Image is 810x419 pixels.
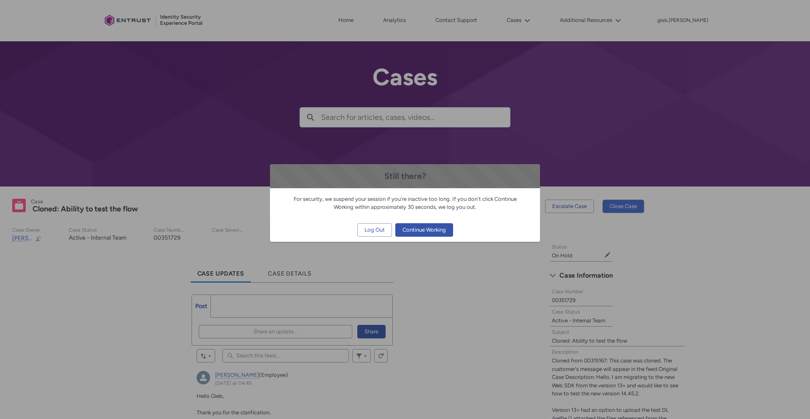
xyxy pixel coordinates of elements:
[357,223,392,237] button: Log Out
[395,223,453,237] button: Continue Working
[384,171,426,181] span: Still there?
[364,224,385,236] span: Log Out
[402,224,446,236] span: Continue Working
[771,380,810,419] iframe: Qualified Messenger
[294,196,517,211] span: For security, we suspend your session if you're inactive too long. If you don't click Continue Wo...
